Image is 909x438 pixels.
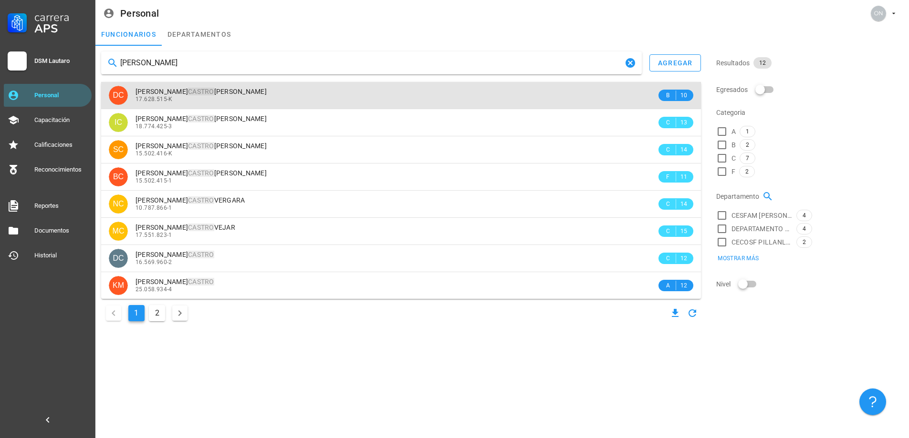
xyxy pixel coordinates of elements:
span: 15.502.415-1 [136,177,172,184]
span: F [731,167,735,176]
span: [PERSON_NAME] [PERSON_NAME] [136,115,267,122]
span: [PERSON_NAME] [PERSON_NAME] [136,88,267,95]
div: Departamento [716,185,903,208]
span: DEPARTAMENTO SALUD RURAL [731,224,793,234]
span: 1 [746,126,749,137]
span: 2 [803,237,806,247]
span: 2 [746,140,749,150]
div: Personal [120,8,159,19]
a: Capacitación [4,109,92,132]
span: DC [113,86,124,105]
span: CESFAM [PERSON_NAME] [731,211,793,220]
a: Reportes [4,194,92,217]
span: C [664,118,672,127]
span: F [664,172,672,182]
div: APS [34,23,88,34]
span: C [664,254,672,263]
div: Reportes [34,202,88,210]
div: Nivel [716,273,903,295]
span: C [664,226,672,236]
span: 12 [759,57,766,69]
div: avatar [109,167,128,186]
span: 11 [680,172,688,182]
div: avatar [109,249,128,268]
span: 4 [803,210,806,221]
div: agregar [658,59,693,67]
span: 4 [803,224,806,234]
span: 15.502.416-K [136,150,173,157]
div: avatar [109,194,128,214]
mark: CASTRO [188,115,214,122]
span: IC [115,113,122,132]
a: Personal [4,84,92,107]
input: Buscar funcionarios… [120,55,623,71]
button: agregar [649,54,701,71]
span: C [664,145,672,154]
span: 14 [680,145,688,154]
span: 15 [680,226,688,236]
span: [PERSON_NAME] [PERSON_NAME] [136,169,267,177]
nav: Navegación de paginación [101,303,192,324]
span: MC [113,222,125,241]
span: NC [113,194,124,214]
span: A [664,281,672,290]
span: [PERSON_NAME] [PERSON_NAME] [136,142,267,150]
mark: CASTRO [188,169,214,177]
span: DC [113,249,124,268]
span: 12 [680,281,688,290]
button: Página actual, página 1 [128,305,145,321]
span: 10 [680,91,688,100]
div: avatar [109,222,128,241]
span: CECOSF PILLANLELBUN [731,237,793,247]
mark: CASTRO [188,88,214,95]
div: avatar [109,113,128,132]
a: Documentos [4,219,92,242]
span: SC [113,140,124,159]
span: C [731,153,736,163]
span: [PERSON_NAME] VEJAR [136,224,235,231]
div: avatar [109,276,128,295]
span: BC [113,167,124,186]
span: A [731,127,736,136]
span: 16.569.960-2 [136,259,172,265]
span: 12 [680,254,688,263]
div: Capacitación [34,116,88,124]
div: Reconocimientos [34,166,88,173]
mark: CASTRO [188,251,214,258]
span: B [664,91,672,100]
span: [PERSON_NAME] [136,278,214,285]
div: avatar [109,140,128,159]
span: KM [113,276,124,295]
span: [PERSON_NAME] VERGARA [136,196,245,204]
div: Egresados [716,78,903,101]
a: Calificaciones [4,133,92,156]
div: DSM Lautaro [34,57,88,65]
span: C [664,199,672,209]
a: Reconocimientos [4,158,92,181]
mark: CASTRO [188,196,214,204]
span: Mostrar más [717,255,759,262]
span: 17.551.823-1 [136,232,172,238]
button: Ir a la página 2 [149,305,165,321]
div: avatar [871,6,886,21]
div: Calificaciones [34,141,88,149]
span: 14 [680,199,688,209]
div: Historial [34,252,88,259]
span: B [731,140,736,150]
button: Página siguiente [172,306,188,321]
div: Documentos [34,227,88,234]
div: Carrera [34,11,88,23]
span: 17.628.515-K [136,96,173,102]
mark: CASTRO [188,224,214,231]
mark: CASTRO [188,142,214,150]
span: [PERSON_NAME] [136,251,214,258]
button: Mostrar más [711,252,765,265]
mark: CASTRO [188,278,214,285]
span: 2 [745,166,749,177]
span: 25.058.934-4 [136,286,172,293]
span: 18.774.425-3 [136,123,172,130]
div: Categoria [716,101,903,124]
span: 10.787.866-1 [136,204,172,211]
button: Clear [625,57,636,69]
div: avatar [109,86,128,105]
